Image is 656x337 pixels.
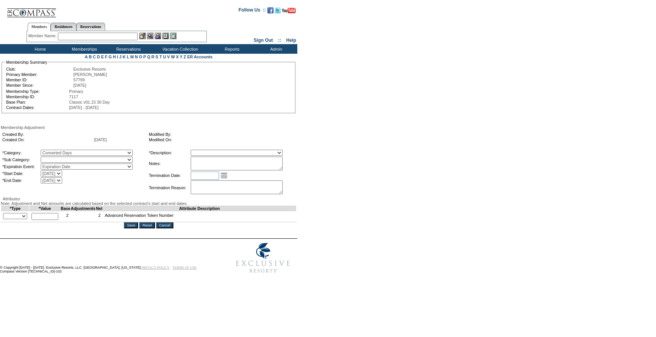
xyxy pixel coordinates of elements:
[282,8,296,13] img: Subscribe to our YouTube Channel
[117,55,118,59] a: I
[286,38,296,43] a: Help
[2,132,93,137] td: Created By:
[176,55,179,59] a: X
[89,55,92,59] a: B
[28,33,58,39] div: Member Name:
[163,55,166,59] a: U
[127,55,129,59] a: L
[17,44,61,54] td: Home
[73,72,107,77] span: [PERSON_NAME]
[1,201,297,206] div: Note: Adjustment and Net amounts are calculated based on the selected contract's start and end da...
[239,7,266,16] td: Follow Us ::
[267,7,274,13] img: Become our fan on Facebook
[105,44,150,54] td: Reservations
[2,157,40,163] td: *Sub Category:
[5,60,48,64] legend: Membership Summary
[139,55,142,59] a: O
[282,10,296,14] a: Subscribe to our YouTube Channel
[6,105,68,110] td: Contract Dates:
[135,55,138,59] a: N
[267,10,274,14] a: Become our fan on Facebook
[103,211,297,222] td: Advanced Reservation Token Number
[149,157,190,170] td: Notes:
[96,206,103,211] td: Net
[143,55,146,59] a: P
[6,67,73,71] td: Club:
[6,83,73,88] td: Member Since:
[149,150,190,156] td: *Description:
[73,67,106,71] span: Exclusive Resorts
[171,55,175,59] a: W
[2,177,40,183] td: *End Date:
[73,78,85,82] span: 57799
[123,55,126,59] a: K
[155,55,158,59] a: S
[97,55,100,59] a: D
[124,222,138,228] input: Save
[1,125,297,130] div: Membership Adjustment
[2,150,40,156] td: *Category:
[187,55,213,59] a: ER Accounts
[152,55,155,59] a: R
[254,38,273,43] a: Sign Out
[51,23,76,31] a: Residences
[2,170,40,177] td: *Start Date:
[119,55,122,59] a: J
[6,100,68,104] td: Base Plan:
[155,33,161,39] img: Impersonate
[6,78,73,82] td: Member ID:
[253,44,297,54] td: Admin
[220,171,228,180] a: Open the calendar popup.
[101,55,104,59] a: E
[142,266,170,269] a: PRIVACY POLICY
[183,55,186,59] a: Z
[61,44,105,54] td: Memberships
[275,10,281,14] a: Follow us on Twitter
[61,211,71,222] td: 2
[85,55,87,59] a: A
[94,137,107,142] span: [DATE]
[139,222,155,228] input: Reset
[150,44,209,54] td: Vacation Collection
[149,132,292,137] td: Modified By:
[69,105,99,110] span: [DATE] - [DATE]
[6,89,68,94] td: Membership Type:
[30,206,61,211] td: *Value
[1,197,297,201] div: Attributes
[209,44,253,54] td: Reports
[275,7,281,13] img: Follow us on Twitter
[173,266,197,269] a: TERMS OF USE
[1,206,30,211] td: *Type
[7,2,56,18] img: Compass Home
[180,55,183,59] a: Y
[28,23,51,31] a: Members
[139,33,146,39] img: b_edit.gif
[147,33,153,39] img: View
[149,180,190,195] td: Termination Reason:
[69,89,83,94] span: Primary
[278,38,281,43] span: ::
[109,55,112,59] a: G
[149,171,190,180] td: Termination Date:
[76,23,105,31] a: Reservations
[162,33,169,39] img: Reservations
[130,55,134,59] a: M
[2,164,40,170] td: *Expiration Event:
[149,137,292,142] td: Modified On:
[147,55,150,59] a: Q
[105,55,107,59] a: F
[229,239,297,277] img: Exclusive Resorts
[6,94,68,99] td: Membership ID:
[6,72,73,77] td: Primary Member:
[159,55,162,59] a: T
[103,206,297,211] td: Attribute Description
[69,94,78,99] span: 7117
[73,83,86,88] span: [DATE]
[69,100,110,104] span: Classic v01.15 30 Day
[61,206,71,211] td: Base
[156,222,173,228] input: Cancel
[71,206,96,211] td: Adjustments
[113,55,116,59] a: H
[167,55,170,59] a: V
[2,137,93,142] td: Created On:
